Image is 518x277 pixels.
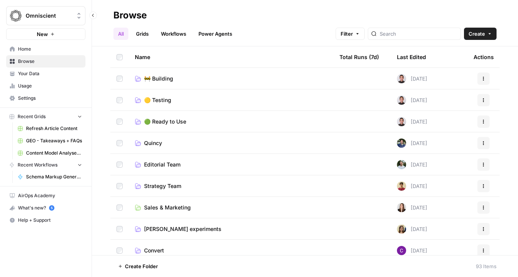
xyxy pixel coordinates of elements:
div: [DATE] [397,96,427,105]
span: Home [18,46,82,53]
div: [DATE] [397,138,427,148]
button: New [6,28,85,40]
img: Omniscient Logo [9,9,23,23]
img: ldca96x3fqk96iahrrd7hy2ionxa [397,74,406,83]
button: Create [464,28,497,40]
a: Editorial Team [135,161,327,168]
a: GEO - Takeaways + FAQs [14,135,85,147]
a: Quincy [135,139,327,147]
button: Filter [336,28,365,40]
button: What's new? 5 [6,202,85,214]
div: [DATE] [397,224,427,234]
span: GEO - Takeaways + FAQs [26,137,82,144]
span: Filter [341,30,353,38]
span: 🟢 Ready to Use [144,118,186,125]
a: All [113,28,128,40]
a: [PERSON_NAME] experiments [135,225,327,233]
a: Browse [6,55,85,68]
div: [DATE] [397,117,427,126]
div: [DATE] [397,160,427,169]
div: Last Edited [397,46,426,68]
a: 🟡 Testing [135,96,327,104]
span: AirOps Academy [18,192,82,199]
a: 🚧 Building [135,75,327,82]
img: q942qzx1qlqlyggzfrty0e4n7zb2 [397,203,406,212]
span: Omniscient [26,12,72,20]
span: Recent Grids [18,113,46,120]
a: AirOps Academy [6,190,85,202]
span: Your Data [18,70,82,77]
span: Sales & Marketing [144,204,191,211]
text: 5 [51,206,52,210]
span: 🚧 Building [144,75,173,82]
a: 🟢 Ready to Use [135,118,327,125]
a: Usage [6,80,85,92]
a: Schema Markup Generator [JSON] [14,171,85,183]
img: ws6ikb7tb9bx8pak3pdnsmoqa89l [397,160,406,169]
div: [DATE] [397,203,427,212]
span: New [37,30,48,38]
a: Sales & Marketing [135,204,327,211]
span: Help + Support [18,217,82,224]
div: Name [135,46,327,68]
img: ldca96x3fqk96iahrrd7hy2ionxa [397,96,406,105]
img: rf7ah8cdp1k49hi7jlyckhen33r6 [397,224,406,234]
div: Total Runs (7d) [339,46,379,68]
a: Refresh Article Content [14,122,85,135]
div: [DATE] [397,74,427,83]
button: Workspace: Omniscient [6,6,85,25]
img: ldca96x3fqk96iahrrd7hy2ionxa [397,117,406,126]
span: Refresh Article Content [26,125,82,132]
div: [DATE] [397,181,427,191]
span: 🟡 Testing [144,96,171,104]
span: Content Model Analyser + International [26,150,82,157]
img: 2aj0zzttblp8szi0taxm0due3wj9 [397,181,406,191]
a: Content Model Analyser + International [14,147,85,159]
a: Power Agents [194,28,237,40]
span: [PERSON_NAME] experiments [144,225,221,233]
a: Settings [6,92,85,104]
span: Editorial Team [144,161,180,168]
button: Recent Workflows [6,159,85,171]
span: Recent Workflows [18,162,57,168]
a: Home [6,43,85,55]
div: Actions [474,46,494,68]
a: Workflows [156,28,191,40]
span: Browse [18,58,82,65]
a: 5 [49,205,54,211]
div: What's new? [7,202,85,214]
a: Strategy Team [135,182,327,190]
span: Usage [18,82,82,89]
button: Help + Support [6,214,85,226]
button: Create Folder [113,260,162,272]
img: l8aue7yj0v0z4gqnct18vmdfgpdl [397,246,406,255]
input: Search [380,30,457,38]
span: Create Folder [125,262,158,270]
a: Convert [135,247,327,254]
span: Strategy Team [144,182,181,190]
button: Recent Grids [6,111,85,122]
a: Your Data [6,68,85,80]
span: Settings [18,95,82,102]
span: Convert [144,247,164,254]
span: Schema Markup Generator [JSON] [26,173,82,180]
span: Create [469,30,485,38]
img: qu68pvt2p5lnei6irj3c6kz5ll1u [397,138,406,148]
a: Grids [131,28,153,40]
div: [DATE] [397,246,427,255]
span: Quincy [144,139,162,147]
div: Browse [113,9,147,21]
div: 93 Items [476,262,497,270]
